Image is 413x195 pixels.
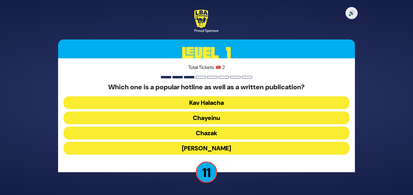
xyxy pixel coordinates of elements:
button: Chayeinu [64,111,349,124]
button: Kav Halacha [64,96,349,109]
h5: Which one is a popular hotline as well as a written publication? [64,83,349,91]
h3: Level 1 [58,39,355,67]
button: [PERSON_NAME] [64,142,349,155]
img: LBA [194,10,208,28]
div: Proud Sponsor [194,28,219,33]
p: Total Tickets: 🎟️ 2 [64,64,349,71]
button: 🔊 [345,7,358,19]
p: 11 [196,162,217,183]
button: Chazak [64,127,349,139]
